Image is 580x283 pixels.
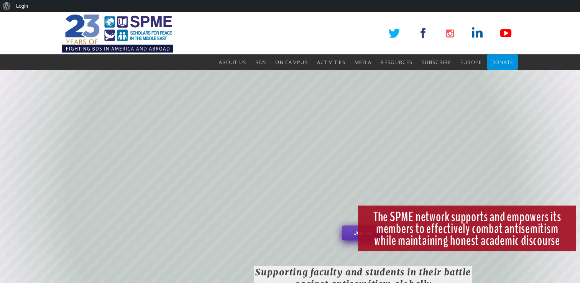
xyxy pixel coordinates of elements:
span: About Us [219,59,246,66]
span: On Campus [275,59,308,66]
a: On Campus [275,54,308,70]
span: Media [355,59,372,66]
span: BDS [255,59,266,66]
a: Europe [460,54,482,70]
span: Donate [491,59,514,66]
a: Activities [317,54,345,70]
span: Europe [460,59,482,66]
a: BDS [255,54,266,70]
span: Activities [317,59,345,66]
a: Subscribe [422,54,451,70]
a: About Us [219,54,246,70]
a: Resources [381,54,412,70]
a: Media [355,54,372,70]
rs-layer: The SPME network supports and empowers its members to effectively combat antisemitism while maint... [358,206,576,251]
a: Join Us [342,225,384,240]
span: Resources [381,59,412,66]
img: SPME [62,12,173,54]
span: Subscribe [422,59,451,66]
a: Donate [491,54,514,70]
